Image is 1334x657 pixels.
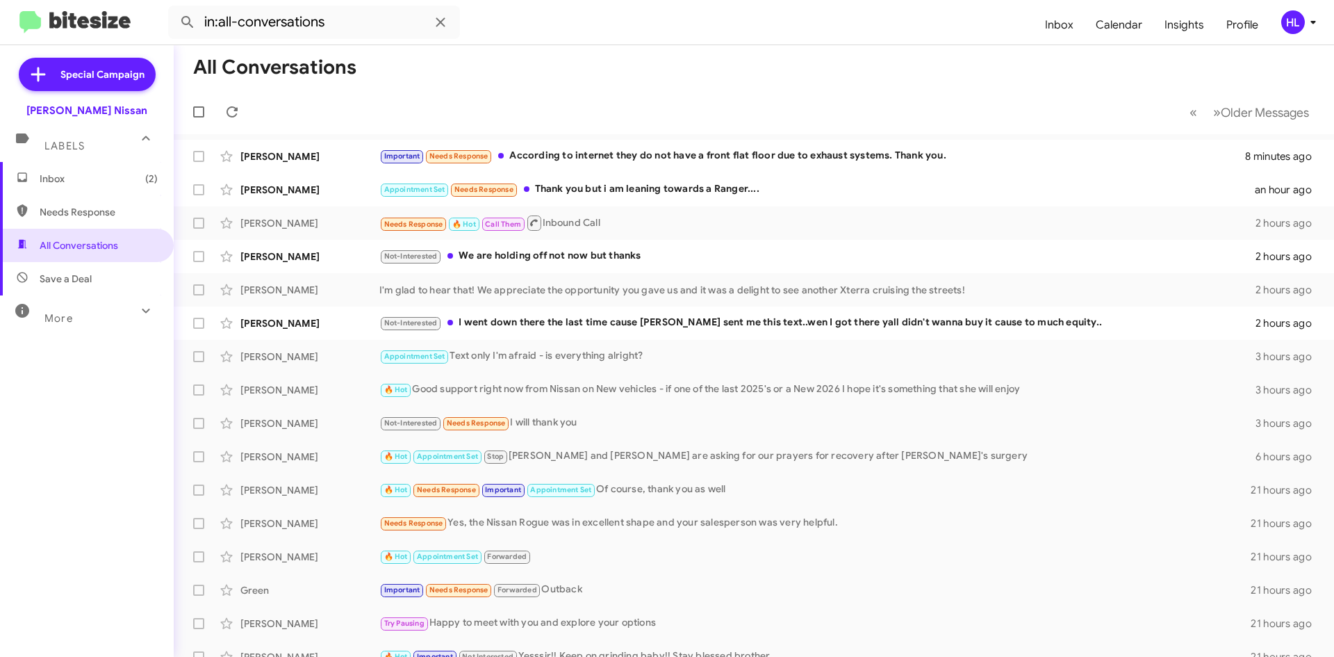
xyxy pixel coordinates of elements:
div: Text only I'm afraid - is everything alright? [379,348,1255,364]
div: [PERSON_NAME] and [PERSON_NAME] are asking for our prayers for recovery after [PERSON_NAME]'s sur... [379,448,1255,464]
span: Appointment Set [417,452,478,461]
span: Try Pausing [384,619,425,628]
div: [PERSON_NAME] [240,183,379,197]
div: 21 hours ago [1251,617,1323,631]
div: Outback [379,582,1251,598]
span: Needs Response [429,585,488,594]
div: Good support right now from Nissan on New vehicles - if one of the last 2025's or a New 2026 I ho... [379,382,1255,398]
span: Call Them [485,220,521,229]
a: Inbox [1034,5,1085,45]
div: Green [240,583,379,597]
a: Calendar [1085,5,1153,45]
div: 2 hours ago [1255,250,1323,263]
div: 21 hours ago [1251,583,1323,597]
div: [PERSON_NAME] [240,617,379,631]
div: an hour ago [1255,183,1323,197]
nav: Page navigation example [1182,98,1317,127]
span: Needs Response [429,152,488,161]
span: Needs Response [40,205,158,219]
span: 🔥 Hot [384,552,408,561]
div: 2 hours ago [1255,283,1323,297]
span: Stop [487,452,504,461]
span: Not-Interested [384,252,438,261]
div: According to internet they do not have a front flat floor due to exhaust systems. Thank you. [379,148,1245,164]
span: All Conversations [40,238,118,252]
span: Needs Response [454,185,513,194]
h1: All Conversations [193,56,356,79]
div: [PERSON_NAME] [240,450,379,464]
div: 3 hours ago [1255,350,1323,364]
span: Not-Interested [384,419,438,428]
div: [PERSON_NAME] [240,383,379,397]
div: I'm glad to hear that! We appreciate the opportunity you gave us and it was a delight to see anot... [379,283,1255,297]
div: 2 hours ago [1255,216,1323,230]
span: 🔥 Hot [384,452,408,461]
div: Happy to meet with you and explore your options [379,615,1251,631]
div: I will thank you [379,415,1255,431]
div: [PERSON_NAME] [240,316,379,330]
div: 2 hours ago [1255,316,1323,330]
div: I went down there the last time cause [PERSON_NAME] sent me this text..wen I got there yall didn'... [379,315,1255,331]
span: Older Messages [1221,105,1309,120]
div: [PERSON_NAME] [240,416,379,430]
div: [PERSON_NAME] [240,283,379,297]
span: Important [384,152,420,161]
span: « [1189,104,1197,121]
button: Previous [1181,98,1205,127]
a: Insights [1153,5,1215,45]
div: 21 hours ago [1251,517,1323,530]
div: [PERSON_NAME] [240,550,379,564]
span: Inbox [40,172,158,186]
div: [PERSON_NAME] [240,216,379,230]
div: [PERSON_NAME] [240,517,379,530]
button: Next [1205,98,1317,127]
span: 🔥 Hot [452,220,476,229]
span: Appointment Set [384,352,445,361]
span: 🔥 Hot [384,385,408,394]
span: Important [384,585,420,594]
span: Forwarded [494,584,540,597]
span: Important [485,485,521,494]
span: More [44,312,73,325]
div: 6 hours ago [1255,450,1323,464]
span: Labels [44,140,85,152]
span: » [1213,104,1221,121]
span: 🔥 Hot [384,485,408,494]
span: (2) [145,172,158,186]
a: Profile [1215,5,1269,45]
div: HL [1281,10,1305,34]
div: [PERSON_NAME] [240,250,379,263]
div: 3 hours ago [1255,416,1323,430]
span: Appointment Set [530,485,591,494]
div: 3 hours ago [1255,383,1323,397]
div: 21 hours ago [1251,550,1323,564]
span: Forwarded [484,551,530,564]
div: Yes, the Nissan Rogue was in excellent shape and your salesperson was very helpful. [379,515,1251,531]
div: [PERSON_NAME] [240,350,379,364]
span: Not-Interested [384,318,438,327]
a: Special Campaign [19,58,156,91]
span: Appointment Set [384,185,445,194]
div: Of course, thank you as well [379,482,1251,498]
span: Save a Deal [40,272,92,286]
span: Appointment Set [417,552,478,561]
span: Special Campaign [60,67,145,81]
div: Thank you but i am leaning towards a Ranger.... [379,181,1255,197]
button: HL [1269,10,1319,34]
span: Needs Response [417,485,476,494]
span: Needs Response [384,519,443,528]
input: Search [168,6,460,39]
div: [PERSON_NAME] [240,483,379,497]
div: Inbound Call [379,214,1255,232]
div: 8 minutes ago [1245,149,1323,163]
div: 21 hours ago [1251,483,1323,497]
span: Needs Response [384,220,443,229]
div: We are holding off not now but thanks [379,248,1255,264]
div: [PERSON_NAME] [240,149,379,163]
span: Needs Response [447,419,506,428]
div: [PERSON_NAME] Nissan [26,104,147,117]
